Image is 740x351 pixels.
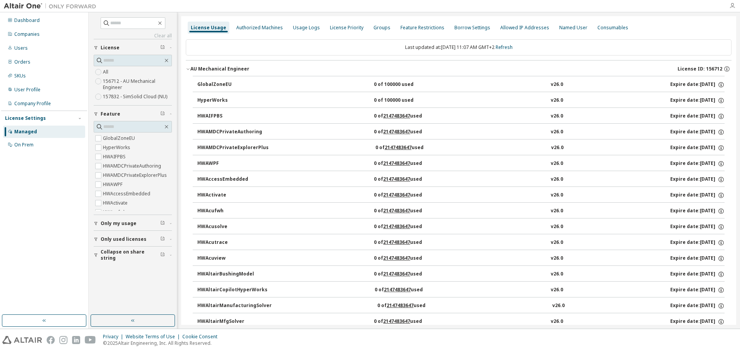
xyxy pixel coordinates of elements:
[293,25,320,31] div: Usage Logs
[197,239,267,246] div: HWAcutrace
[670,302,725,309] div: Expire date: [DATE]
[14,45,28,51] div: Users
[72,336,80,344] img: linkedin.svg
[670,129,725,136] div: Expire date: [DATE]
[330,25,363,31] div: License Priority
[383,239,410,245] tcxspan: Call 2147483647 via 3CX
[454,25,490,31] div: Borrow Settings
[551,318,563,325] div: v26.0
[197,108,725,125] button: HWAIFPBS0 of2147483647usedv26.0Expire date:[DATE]
[160,111,165,117] span: Clear filter
[551,271,563,278] div: v26.0
[103,189,152,198] label: HWAccessEmbedded
[670,318,725,325] div: Expire date: [DATE]
[103,92,169,101] label: 157832 - SimSolid Cloud (NU)
[374,192,443,199] div: 0 of used
[551,255,563,262] div: v26.0
[678,66,722,72] span: License ID: 156712
[103,67,110,77] label: All
[670,97,725,104] div: Expire date: [DATE]
[14,31,40,37] div: Companies
[59,336,67,344] img: instagram.svg
[197,176,267,183] div: HWAccessEmbedded
[14,59,30,65] div: Orders
[160,45,165,51] span: Clear filter
[670,271,725,278] div: Expire date: [DATE]
[94,247,172,264] button: Collapse on share string
[197,318,267,325] div: HWAltairMfgSolver
[197,97,267,104] div: HyperWorks
[103,334,126,340] div: Privacy
[387,302,414,309] tcxspan: Call 2147483647 via 3CX
[373,25,390,31] div: Groups
[670,81,725,88] div: Expire date: [DATE]
[197,113,267,120] div: HWAIFPBS
[670,239,725,246] div: Expire date: [DATE]
[559,25,587,31] div: Named User
[374,255,443,262] div: 0 of used
[85,336,96,344] img: youtube.svg
[197,187,725,204] button: HWActivate0 of2147483647usedv26.0Expire date:[DATE]
[551,239,563,246] div: v26.0
[197,171,725,188] button: HWAccessEmbedded0 of2147483647usedv26.0Expire date:[DATE]
[197,302,272,309] div: HWAltairManufacturingSolver
[47,336,55,344] img: facebook.svg
[103,77,172,92] label: 156712 - AU Mechanical Engineer
[160,252,165,258] span: Clear filter
[551,160,563,167] div: v26.0
[383,270,410,277] tcxspan: Call 2147483647 via 3CX
[551,208,563,215] div: v26.0
[197,203,725,220] button: HWAcufwh0 of2147483647usedv26.0Expire date:[DATE]
[14,73,26,79] div: SKUs
[383,160,410,166] tcxspan: Call 2147483647 via 3CX
[94,33,172,39] a: Clear all
[197,92,725,109] button: HyperWorks0 of 100000 usedv26.0Expire date:[DATE]
[94,231,172,248] button: Only used licenses
[374,81,443,88] div: 0 of 100000 used
[186,39,732,55] div: Last updated at: [DATE] 11:07 AM GMT+2
[383,255,410,261] tcxspan: Call 2147483647 via 3CX
[197,208,267,215] div: HWAcufwh
[551,223,563,230] div: v26.0
[670,176,725,183] div: Expire date: [DATE]
[2,336,42,344] img: altair_logo.svg
[377,302,447,309] div: 0 of used
[197,144,269,151] div: HWAMDCPrivateExplorerPlus
[101,220,136,227] span: Only my usage
[101,45,119,51] span: License
[14,101,51,107] div: Company Profile
[670,208,725,215] div: Expire date: [DATE]
[103,171,168,180] label: HWAMDCPrivateExplorerPlus
[101,111,120,117] span: Feature
[191,25,226,31] div: License Usage
[94,215,172,232] button: Only my usage
[500,25,549,31] div: Allowed IP Addresses
[551,287,563,294] div: v26.0
[197,76,725,93] button: GlobalZoneEU0 of 100000 usedv26.0Expire date:[DATE]
[94,39,172,56] button: License
[383,223,410,230] tcxspan: Call 2147483647 via 3CX
[383,318,410,324] tcxspan: Call 2147483647 via 3CX
[197,313,725,330] button: HWAltairMfgSolver0 of2147483647usedv26.0Expire date:[DATE]
[197,129,267,136] div: HWAMDCPrivateAuthoring
[383,191,410,198] tcxspan: Call 2147483647 via 3CX
[103,152,127,161] label: HWAIFPBS
[374,208,443,215] div: 0 of used
[375,144,445,151] div: 0 of used
[670,223,725,230] div: Expire date: [DATE]
[103,143,132,152] label: HyperWorks
[551,192,563,199] div: v26.0
[197,271,267,278] div: HWAltairBushingModel
[14,129,37,135] div: Managed
[5,115,46,121] div: License Settings
[551,97,563,104] div: v26.0
[374,223,443,230] div: 0 of used
[384,286,411,293] tcxspan: Call 2147483647 via 3CX
[126,334,182,340] div: Website Terms of Use
[670,160,725,167] div: Expire date: [DATE]
[160,236,165,242] span: Clear filter
[182,334,222,340] div: Cookie Consent
[103,134,136,143] label: GlobalZoneEU
[374,318,443,325] div: 0 of used
[551,129,563,136] div: v26.0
